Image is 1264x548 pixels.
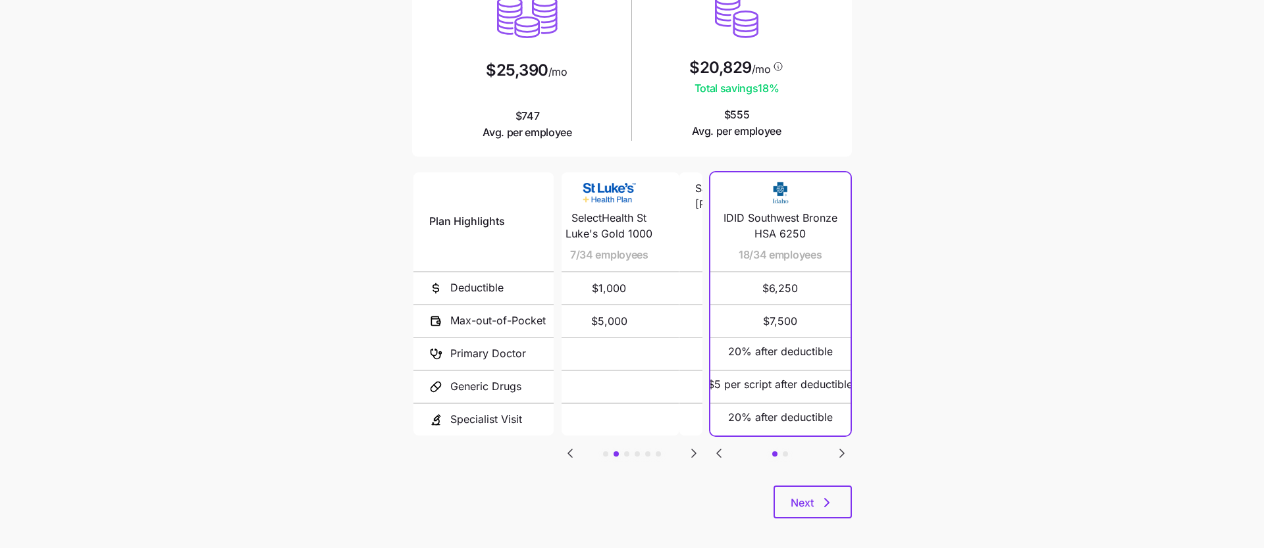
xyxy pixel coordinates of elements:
span: /mo [752,64,771,74]
span: Deductible [450,280,504,296]
span: Primary Doctor [450,345,526,362]
span: SelectHealth St Luke's Gold 1000 [555,210,664,243]
span: 20% after deductible [728,343,833,360]
svg: Go to previous slide [711,445,727,461]
span: /mo [548,66,567,77]
span: Plan Highlights [429,213,505,230]
span: Avg. per employee [483,124,572,141]
svg: Go to next slide [834,445,850,461]
span: $747 [483,108,572,141]
span: Max-out-of-Pocket [450,312,546,329]
button: Go to next slide [833,445,851,462]
span: 7/34 employees [570,247,648,263]
button: Go to previous slide [562,445,579,462]
span: $7,500 [708,305,853,337]
span: Specialist Visit [450,411,522,428]
span: Generic Drugs [450,378,521,395]
span: Saint [PERSON_NAME] [695,180,804,213]
span: IDID Southwest Bronze HSA 6250 [723,210,838,243]
span: SelectHealth St [PERSON_NAME] Bronze 9200 + HRA [695,214,804,247]
svg: Go to previous slide [562,445,578,461]
span: $1,000 [555,272,664,304]
span: $20,829 [689,60,752,76]
span: Next [791,495,814,511]
img: Carrier [583,180,635,205]
button: Go to previous slide [710,445,727,462]
span: Total savings 18 % [689,80,784,97]
span: 18/34 employees [739,247,822,263]
span: $25,390 [486,62,548,78]
span: $9,200 [695,272,804,304]
span: $6,250 [708,272,853,304]
span: $9,200 [695,305,804,337]
span: Avg. per employee [692,123,781,139]
button: Next [774,486,852,518]
button: Go to next slide [685,445,702,462]
span: $555 [692,107,781,139]
span: $5 per script after deductible [708,376,853,393]
span: 20% after deductible [728,409,833,426]
img: Carrier [754,180,806,205]
span: $5,000 [555,305,664,337]
svg: Go to next slide [686,445,702,461]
